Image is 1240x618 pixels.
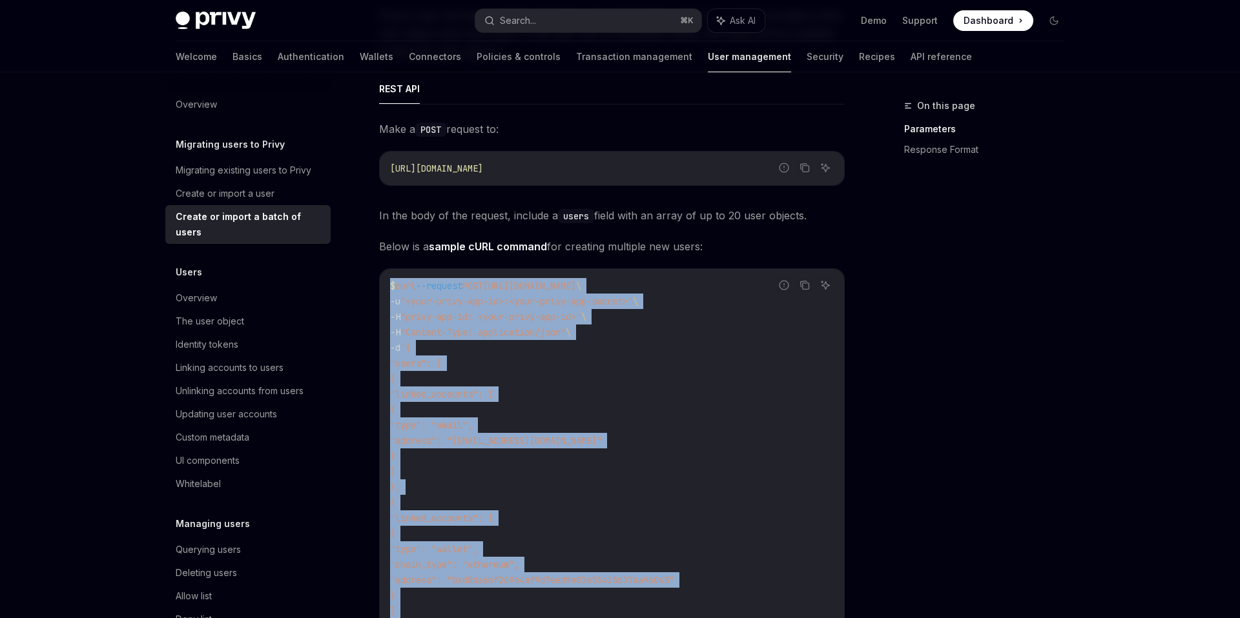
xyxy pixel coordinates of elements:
[429,240,547,253] strong: sample cURL command
[904,139,1075,160] a: Response Format
[176,588,212,604] div: Allow list
[708,9,765,32] button: Ask AI
[165,205,331,244] a: Create or import a batch of users
[176,314,244,329] div: The user object
[176,360,284,375] div: Linking accounts to users
[176,137,285,152] h5: Migrating users to Privy
[462,280,483,292] span: POST
[176,406,277,422] div: Updating user accounts
[859,41,895,72] a: Recipes
[390,512,493,524] span: "linked_accounts": [
[165,159,331,182] a: Migrating existing users to Privy
[400,311,581,323] span: "privy-app-id: <your-privy-app-id>"
[1044,10,1064,31] button: Toggle dark mode
[796,159,813,176] button: Copy the contents from the code block
[415,123,446,137] code: POST
[165,426,331,449] a: Custom metadata
[390,605,395,617] span: ]
[165,286,331,310] a: Overview
[904,119,1075,139] a: Parameters
[576,41,692,72] a: Transaction management
[232,41,262,72] a: Basics
[165,379,331,403] a: Unlinking accounts from users
[176,453,240,468] div: UI components
[477,41,561,72] a: Policies & controls
[400,342,411,354] span: '{
[379,237,845,255] span: Below is a for creating multiple new users:
[390,388,493,400] span: "linked_accounts": [
[475,9,701,32] button: Search...⌘K
[165,584,331,608] a: Allow list
[379,206,845,224] span: In the body of the request, include a field with an array of up to 20 user objects.
[917,98,975,114] span: On this page
[176,516,250,532] h5: Managing users
[730,14,756,27] span: Ask AI
[176,290,217,306] div: Overview
[390,574,674,586] span: "address": "0xd8da6bf26964af9d7eed9e03e53415d37aa96045"
[165,93,331,116] a: Overview
[861,14,887,27] a: Demo
[176,186,274,201] div: Create or import a user
[708,41,791,72] a: User management
[390,466,395,477] span: ]
[483,280,576,292] span: [URL][DOMAIN_NAME]
[176,565,237,581] div: Deleting users
[390,559,519,570] span: "chain_type": "ethereum",
[416,280,462,292] span: --request
[165,403,331,426] a: Updating user accounts
[176,337,238,352] div: Identity tokens
[390,326,400,338] span: -H
[558,209,594,223] code: users
[390,404,395,415] span: {
[964,14,1013,27] span: Dashboard
[390,163,483,174] span: [URL][DOMAIN_NAME]
[953,10,1033,31] a: Dashboard
[776,277,792,294] button: Report incorrect code
[379,120,845,138] span: Make a request to:
[817,277,834,294] button: Ask AI
[165,310,331,333] a: The user object
[390,590,395,601] span: }
[165,538,331,561] a: Querying users
[817,159,834,176] button: Ask AI
[176,264,202,280] h5: Users
[911,41,972,72] a: API reference
[576,280,581,292] span: \
[390,357,442,369] span: "users": [
[176,542,241,557] div: Querying users
[390,419,473,431] span: "type": "email",
[390,373,395,384] span: {
[165,472,331,495] a: Whitelabel
[807,41,843,72] a: Security
[776,159,792,176] button: Report incorrect code
[176,97,217,112] div: Overview
[390,497,395,508] span: {
[796,277,813,294] button: Copy the contents from the code block
[176,383,304,399] div: Unlinking accounts from users
[633,295,638,307] span: \
[395,280,416,292] span: curl
[165,333,331,356] a: Identity tokens
[390,435,602,446] span: "address": "[EMAIL_ADDRESS][DOMAIN_NAME]"
[165,449,331,472] a: UI components
[165,182,331,205] a: Create or import a user
[390,481,400,493] span: },
[581,311,586,323] span: \
[360,41,393,72] a: Wallets
[390,280,395,292] span: $
[390,311,400,323] span: -H
[176,476,221,492] div: Whitelabel
[176,209,323,240] div: Create or import a batch of users
[566,326,571,338] span: \
[176,430,249,445] div: Custom metadata
[902,14,938,27] a: Support
[390,450,395,462] span: }
[400,326,566,338] span: "Content-Type: application/json"
[390,342,400,354] span: -d
[400,295,633,307] span: "<your-privy-app-id>:<your-privy-app-secret>"
[390,528,395,539] span: {
[500,13,536,28] div: Search...
[390,543,478,555] span: "type": "wallet",
[278,41,344,72] a: Authentication
[176,12,256,30] img: dark logo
